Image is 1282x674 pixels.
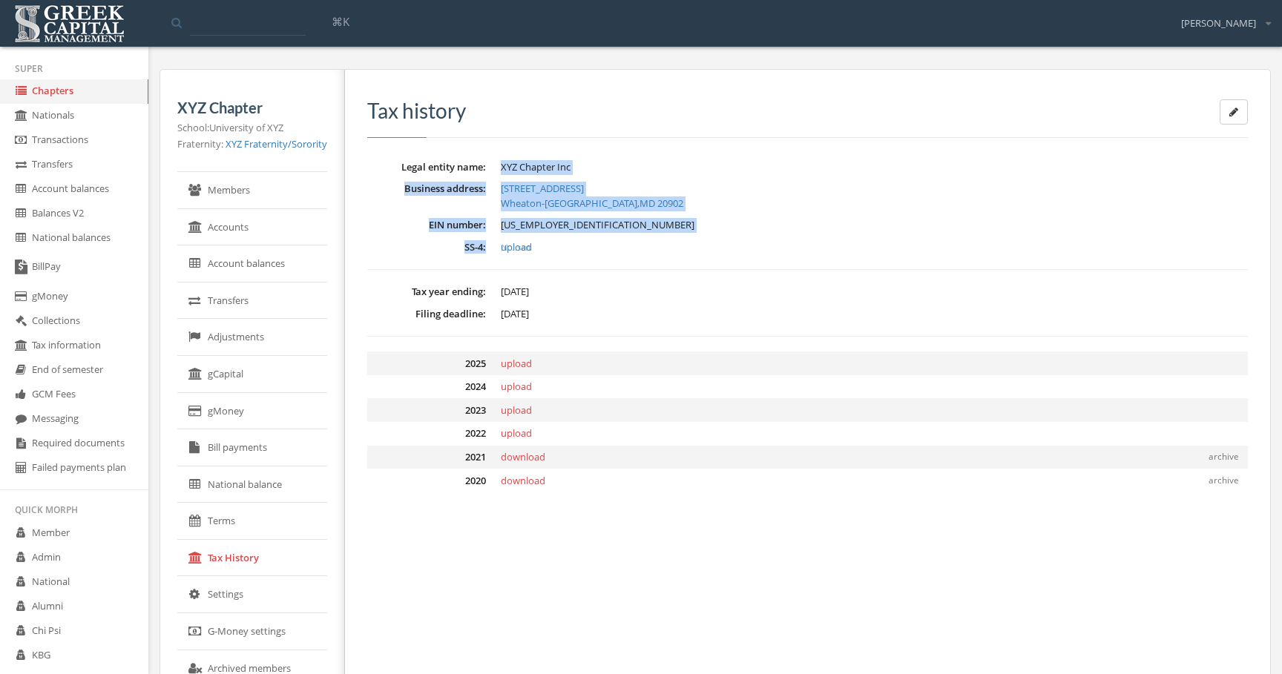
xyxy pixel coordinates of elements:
[367,182,486,196] dt: Business address:
[177,356,327,393] a: gCapital
[367,474,486,488] dt: 2020
[177,613,327,650] a: G-Money settings
[1181,16,1256,30] span: [PERSON_NAME]
[501,474,545,487] span: download
[367,218,486,232] dt: EIN number:
[226,137,327,151] a: XYZ Fraternity/Sorority
[501,426,532,440] span: upload
[177,466,327,503] a: National balance
[501,218,1248,233] dd: [US_EMPLOYER_IDENTIFICATION_NUMBER]
[501,182,683,210] a: [STREET_ADDRESS]Wheaton-[GEOGRAPHIC_DATA],MD 20902
[1171,5,1271,30] div: [PERSON_NAME]
[332,14,349,29] span: ⌘K
[501,240,532,254] a: upload
[367,160,486,174] dt: Legal entity name:
[367,450,486,464] dt: 2021
[501,380,532,393] span: upload
[177,99,327,116] h5: XYZ Chapter
[367,240,486,254] dt: SS-4:
[177,393,327,430] a: gMoney
[501,196,683,210] span: Wheaton-[GEOGRAPHIC_DATA] , MD 20902
[501,182,584,195] span: [STREET_ADDRESS]
[177,209,327,246] a: Accounts
[177,172,327,209] a: Members
[367,285,486,299] dt: Tax year ending:
[1209,450,1239,463] span: archive
[1209,474,1239,486] span: archive
[367,403,486,417] dt: 2023
[177,245,327,283] a: Account balances
[177,576,327,613] a: Settings
[177,319,327,356] a: Adjustments
[501,357,532,370] span: upload
[177,119,327,152] p: School: University of XYZ Fraternity:
[501,403,532,417] span: upload
[177,429,327,466] a: Bill payments
[367,99,1248,122] h3: Tax history
[177,283,327,320] a: Transfers
[367,380,486,394] dt: 2024
[501,450,545,463] span: download
[501,307,1248,322] dd: [DATE]
[177,540,327,577] a: Tax History
[367,357,486,371] dt: 2025
[501,285,1248,300] dd: [DATE]
[367,307,486,321] dt: Filing deadline:
[367,426,486,440] dt: 2022
[501,160,1248,175] dd: XYZ Chapter Inc
[177,503,327,540] a: Terms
